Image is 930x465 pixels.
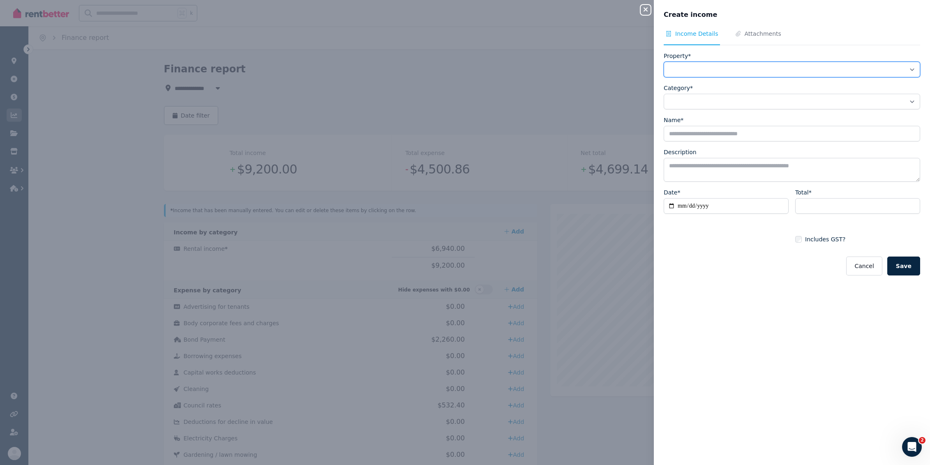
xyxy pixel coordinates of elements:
[795,236,802,243] input: Includes GST?
[664,52,691,60] label: Property*
[846,257,882,275] button: Cancel
[664,116,683,124] label: Name*
[919,437,925,444] span: 2
[675,30,718,38] span: Income Details
[664,30,920,45] nav: Tabs
[902,437,922,457] iframe: Intercom live chat
[805,235,845,243] span: Includes GST?
[664,10,717,20] span: Create income
[664,84,693,92] label: Category*
[664,148,697,156] label: Description
[745,30,781,38] span: Attachments
[664,188,680,197] label: Date*
[795,188,812,197] label: Total*
[887,257,920,275] button: Save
